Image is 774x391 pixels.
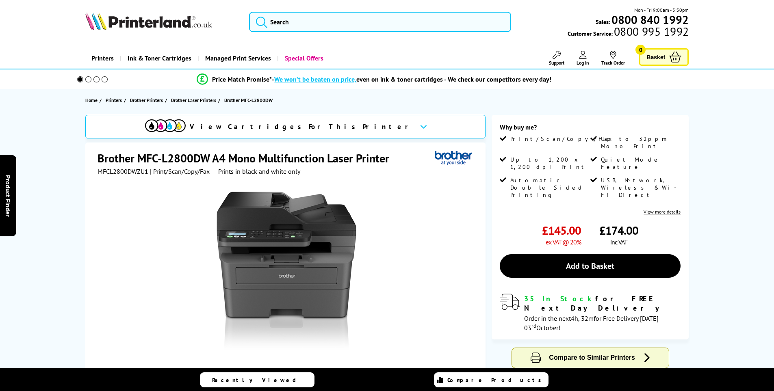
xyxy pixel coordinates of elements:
a: Printers [106,96,124,104]
a: Compare Products [434,372,549,387]
span: Compare to Similar Printers [549,354,635,361]
span: We won’t be beaten on price, [274,75,356,83]
span: Print/Scan/Copy/Fax [510,135,615,143]
span: £145.00 [542,223,581,238]
sup: rd [531,322,536,329]
span: Sales: [596,18,610,26]
div: Why buy me? [500,123,681,135]
span: Quiet Mode Feature [601,156,679,171]
span: Automatic Double Sided Printing [510,177,588,199]
a: Home [85,96,100,104]
b: 0800 840 1992 [611,12,689,27]
span: Order in the next for Free Delivery [DATE] 03 October! [524,314,659,332]
span: 4h, 32m [571,314,594,322]
span: Support [549,60,564,66]
span: Recently Viewed [212,376,304,384]
span: Brother Laser Printers [171,96,216,104]
div: modal_delivery [500,294,681,331]
span: Brother Printers [130,96,163,104]
button: Compare to Similar Printers [512,348,669,368]
i: Prints in black and white only [218,167,300,175]
div: for FREE Next Day Delivery [524,294,681,313]
span: | Print/Scan/Copy/Fax [150,167,210,175]
span: 35 In Stock [524,294,595,303]
span: Up to 32ppm Mono Print [601,135,679,150]
a: Add to Basket [500,254,681,278]
a: Printerland Logo [85,12,239,32]
span: Brother MFC-L2800DW [224,96,273,104]
span: 0800 995 1992 [613,28,689,35]
span: Customer Service: [568,28,689,37]
a: Basket 0 [639,48,689,66]
a: Recently Viewed [200,372,314,387]
span: Printers [106,96,122,104]
img: View Cartridges [145,119,186,132]
span: View Cartridges For This Printer [190,122,413,131]
a: Special Offers [277,48,330,69]
span: Price Match Promise* [212,75,272,83]
span: Mon - Fri 9:00am - 5:30pm [634,6,689,14]
li: modal_Promise [66,72,683,86]
span: Basket [646,52,665,63]
span: Up to 1,200 x 1,200 dpi Print [510,156,588,171]
img: Printerland Logo [85,12,212,30]
a: Support [549,51,564,66]
img: Brother MFC-L2800DW [207,192,366,351]
span: £174.00 [599,223,638,238]
span: Ink & Toner Cartridges [128,48,191,69]
a: 0800 840 1992 [610,16,689,24]
a: Brother Laser Printers [171,96,218,104]
span: USB, Network, Wireless & Wi-Fi Direct [601,177,679,199]
span: ex VAT @ 20% [546,238,581,246]
span: Compare Products [447,376,546,384]
span: Log In [577,60,589,66]
span: 0 [635,45,646,55]
a: Brother Printers [130,96,165,104]
div: - even on ink & toner cartridges - We check our competitors every day! [272,75,551,83]
a: Ink & Toner Cartridges [120,48,197,69]
a: View more details [644,209,681,215]
a: Brother MFC-L2800DW [224,96,275,104]
img: Brother [435,151,472,166]
span: Home [85,96,98,104]
span: Product Finder [4,175,12,216]
span: MFCL2800DWZU1 [98,167,148,175]
a: Managed Print Services [197,48,277,69]
a: Log In [577,51,589,66]
span: inc VAT [610,238,627,246]
a: Track Order [601,51,625,66]
input: Search [249,12,511,32]
h1: Brother MFC-L2800DW A4 Mono Multifunction Laser Printer [98,151,397,166]
a: Printers [85,48,120,69]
